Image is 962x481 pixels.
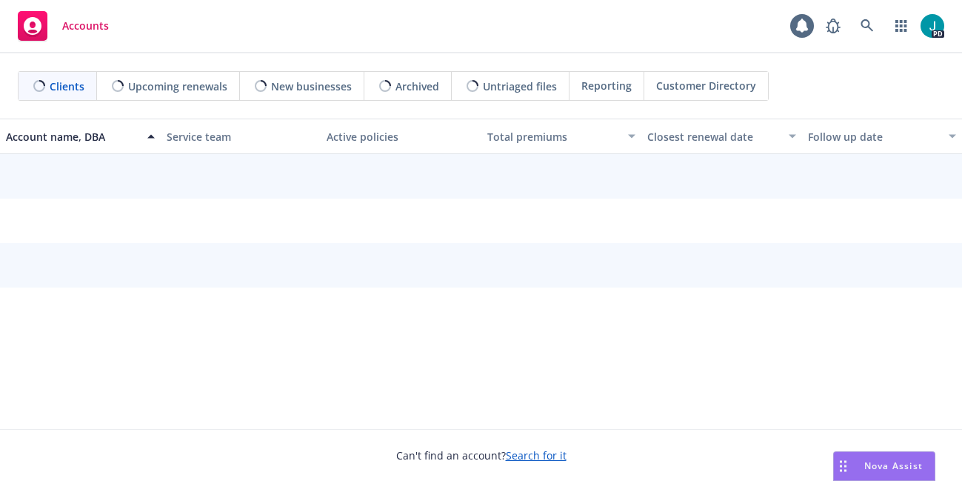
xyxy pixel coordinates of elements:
[327,129,475,145] div: Active policies
[161,119,321,154] button: Service team
[396,448,567,463] span: Can't find an account?
[50,79,84,94] span: Clients
[647,129,780,145] div: Closest renewal date
[834,452,852,480] div: Drag to move
[886,11,916,41] a: Switch app
[483,79,557,94] span: Untriaged files
[581,78,632,93] span: Reporting
[818,11,848,41] a: Report a Bug
[852,11,882,41] a: Search
[321,119,481,154] button: Active policies
[6,129,138,145] div: Account name, DBA
[833,451,935,481] button: Nova Assist
[641,119,802,154] button: Closest renewal date
[167,129,315,145] div: Service team
[128,79,227,94] span: Upcoming renewals
[62,20,109,32] span: Accounts
[12,5,115,47] a: Accounts
[921,14,944,38] img: photo
[271,79,352,94] span: New businesses
[656,78,756,93] span: Customer Directory
[487,129,620,145] div: Total premiums
[864,460,923,472] span: Nova Assist
[506,448,567,462] a: Search for it
[395,79,439,94] span: Archived
[808,129,941,145] div: Follow up date
[481,119,642,154] button: Total premiums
